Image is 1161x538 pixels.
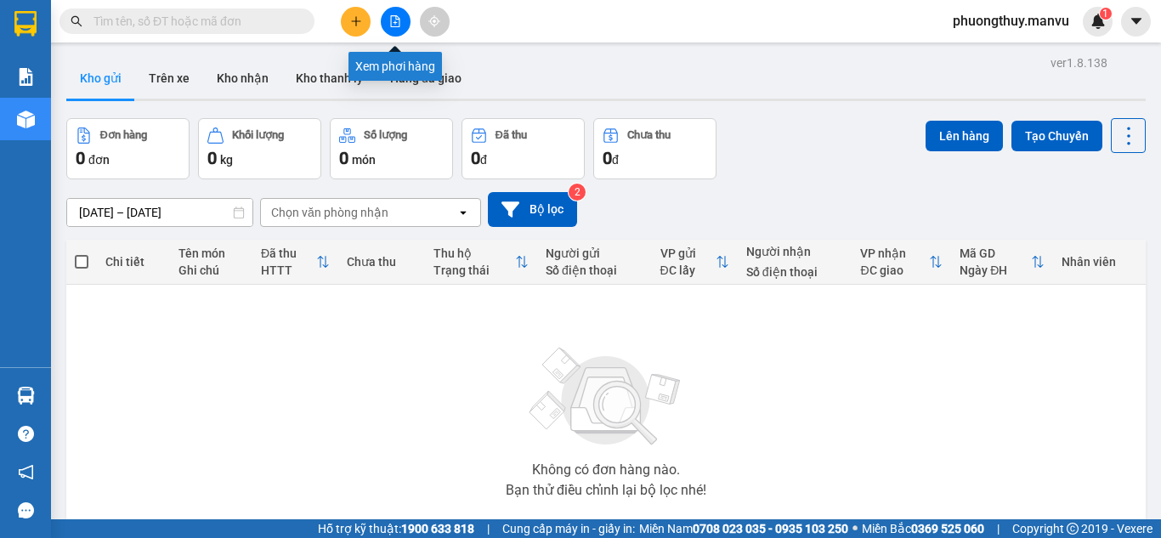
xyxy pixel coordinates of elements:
[1090,14,1106,29] img: icon-new-feature
[66,58,135,99] button: Kho gửi
[207,148,217,168] span: 0
[860,263,929,277] div: ĐC giao
[480,153,487,167] span: đ
[852,525,858,532] span: ⚪️
[488,192,577,227] button: Bộ lọc
[17,68,35,86] img: solution-icon
[462,118,585,179] button: Đã thu0đ
[546,246,643,260] div: Người gửi
[1121,7,1151,37] button: caret-down
[1011,121,1102,151] button: Tạo Chuyến
[352,153,376,167] span: món
[496,129,527,141] div: Đã thu
[852,240,951,285] th: Toggle SortBy
[1062,255,1137,269] div: Nhân viên
[997,519,1000,538] span: |
[341,7,371,37] button: plus
[350,15,362,27] span: plus
[639,519,848,538] span: Miền Nam
[521,337,691,456] img: svg+xml;base64,PHN2ZyBjbGFzcz0ibGlzdC1wbHVnX19zdmciIHhtbG5zPSJodHRwOi8vd3d3LnczLm9yZy8yMDAwL3N2Zy...
[389,15,401,27] span: file-add
[67,199,252,226] input: Select a date range.
[203,58,282,99] button: Kho nhận
[546,263,643,277] div: Số điện thoại
[88,153,110,167] span: đơn
[627,129,671,141] div: Chưa thu
[18,464,34,480] span: notification
[960,263,1031,277] div: Ngày ĐH
[693,522,848,535] strong: 0708 023 035 - 0935 103 250
[746,245,844,258] div: Người nhận
[660,263,716,277] div: ĐC lấy
[951,240,1053,285] th: Toggle SortBy
[17,110,35,128] img: warehouse-icon
[862,519,984,538] span: Miền Bắc
[502,519,635,538] span: Cung cấp máy in - giấy in:
[261,246,316,260] div: Đã thu
[364,129,407,141] div: Số lượng
[93,12,294,31] input: Tìm tên, số ĐT hoặc mã đơn
[603,148,612,168] span: 0
[939,10,1083,31] span: phuongthuy.manvu
[1067,523,1079,535] span: copyright
[456,206,470,219] svg: open
[18,502,34,518] span: message
[198,118,321,179] button: Khối lượng0kg
[911,522,984,535] strong: 0369 525 060
[318,519,474,538] span: Hỗ trợ kỹ thuật:
[66,118,190,179] button: Đơn hàng0đơn
[347,255,416,269] div: Chưa thu
[105,255,161,269] div: Chi tiết
[960,246,1031,260] div: Mã GD
[425,240,537,285] th: Toggle SortBy
[926,121,1003,151] button: Lên hàng
[220,153,233,167] span: kg
[282,58,377,99] button: Kho thanh lý
[271,204,388,221] div: Chọn văn phòng nhận
[746,265,844,279] div: Số điện thoại
[252,240,338,285] th: Toggle SortBy
[433,246,515,260] div: Thu hộ
[100,129,147,141] div: Đơn hàng
[860,246,929,260] div: VP nhận
[71,15,82,27] span: search
[1051,54,1107,72] div: ver 1.8.138
[17,387,35,405] img: warehouse-icon
[660,246,716,260] div: VP gửi
[14,11,37,37] img: logo-vxr
[652,240,738,285] th: Toggle SortBy
[381,7,411,37] button: file-add
[433,263,515,277] div: Trạng thái
[339,148,348,168] span: 0
[401,522,474,535] strong: 1900 633 818
[532,463,680,477] div: Không có đơn hàng nào.
[428,15,440,27] span: aim
[178,263,244,277] div: Ghi chú
[487,519,490,538] span: |
[1100,8,1112,20] sup: 1
[76,148,85,168] span: 0
[1102,8,1108,20] span: 1
[135,58,203,99] button: Trên xe
[569,184,586,201] sup: 2
[261,263,316,277] div: HTTT
[593,118,716,179] button: Chưa thu0đ
[471,148,480,168] span: 0
[232,129,284,141] div: Khối lượng
[420,7,450,37] button: aim
[506,484,706,497] div: Bạn thử điều chỉnh lại bộ lọc nhé!
[612,153,619,167] span: đ
[348,52,442,81] div: Xem phơi hàng
[330,118,453,179] button: Số lượng0món
[178,246,244,260] div: Tên món
[18,426,34,442] span: question-circle
[1129,14,1144,29] span: caret-down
